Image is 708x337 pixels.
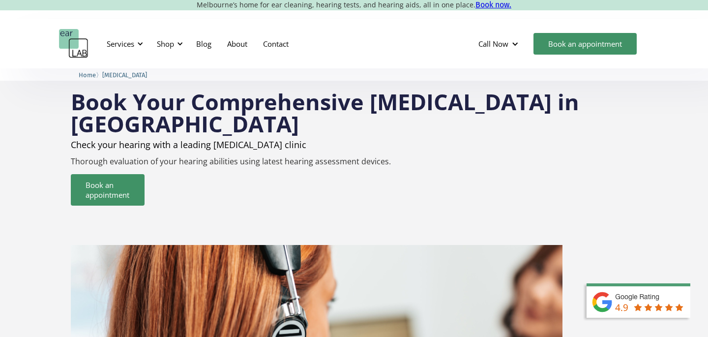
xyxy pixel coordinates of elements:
[255,30,296,58] a: Contact
[107,39,134,49] div: Services
[79,70,102,80] li: 〉
[59,29,88,59] a: home
[102,70,147,79] a: [MEDICAL_DATA]
[101,29,146,59] div: Services
[71,140,637,150] h2: Check your hearing with a leading [MEDICAL_DATA] clinic
[79,70,96,79] a: Home
[71,91,637,135] h1: Book Your Comprehensive [MEDICAL_DATA] in [GEOGRAPHIC_DATA]
[71,157,637,166] p: Thorough evaluation of your hearing abilities using latest hearing assessment devices.
[533,33,637,55] a: Book an appointment
[157,39,174,49] div: Shop
[71,174,145,206] a: Book an appointment
[471,29,529,59] div: Call Now
[478,39,508,49] div: Call Now
[188,30,219,58] a: Blog
[151,29,186,59] div: Shop
[79,71,96,79] span: Home
[219,30,255,58] a: About
[102,71,147,79] span: [MEDICAL_DATA]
